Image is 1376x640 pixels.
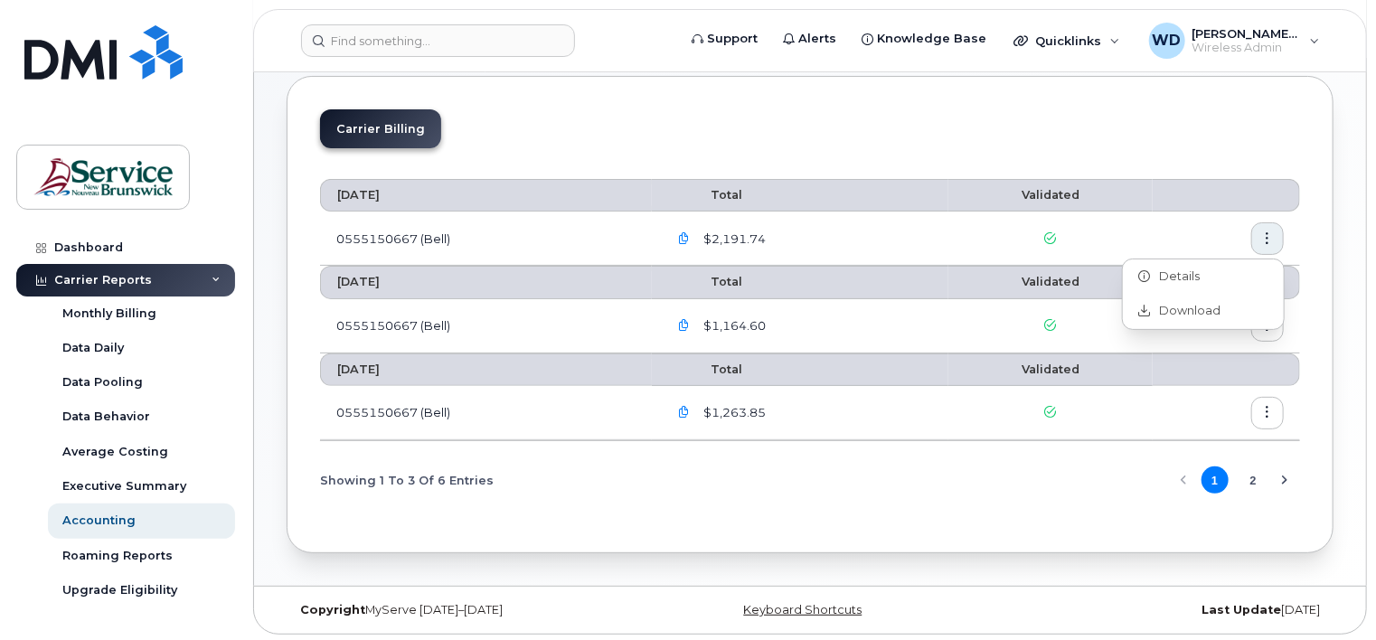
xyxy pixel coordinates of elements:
[1151,268,1201,285] span: Details
[1202,466,1229,494] button: Page 1
[320,353,652,386] th: [DATE]
[301,24,575,57] input: Find something...
[701,404,767,421] span: $1,263.85
[320,299,652,353] td: 0555150667 (Bell)
[668,188,743,202] span: Total
[701,231,767,248] span: $2,191.74
[1192,41,1301,55] span: Wireless Admin
[985,603,1334,617] div: [DATE]
[320,466,494,494] span: Showing 1 To 3 Of 6 Entries
[1239,466,1267,494] button: Page 2
[770,21,849,57] a: Alerts
[679,21,770,57] a: Support
[744,603,862,616] a: Keyboard Shortcuts
[1271,466,1298,494] button: Next Page
[798,30,836,48] span: Alerts
[300,603,365,616] strong: Copyright
[948,266,1153,298] th: Validated
[948,353,1153,386] th: Validated
[701,317,767,334] span: $1,164.60
[1035,33,1101,48] span: Quicklinks
[849,21,999,57] a: Knowledge Base
[1136,23,1333,59] div: Walsh, Dawn (ASD-N)
[320,179,652,212] th: [DATE]
[707,30,758,48] span: Support
[1001,23,1133,59] div: Quicklinks
[668,275,743,288] span: Total
[1192,26,1301,41] span: [PERSON_NAME] (ASD-N)
[877,30,986,48] span: Knowledge Base
[320,212,652,266] td: 0555150667 (Bell)
[1153,30,1182,52] span: WD
[320,266,652,298] th: [DATE]
[1151,303,1221,319] span: Download
[287,603,636,617] div: MyServe [DATE]–[DATE]
[1202,603,1281,616] strong: Last Update
[320,386,652,440] td: 0555150667 (Bell)
[668,362,743,376] span: Total
[948,179,1153,212] th: Validated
